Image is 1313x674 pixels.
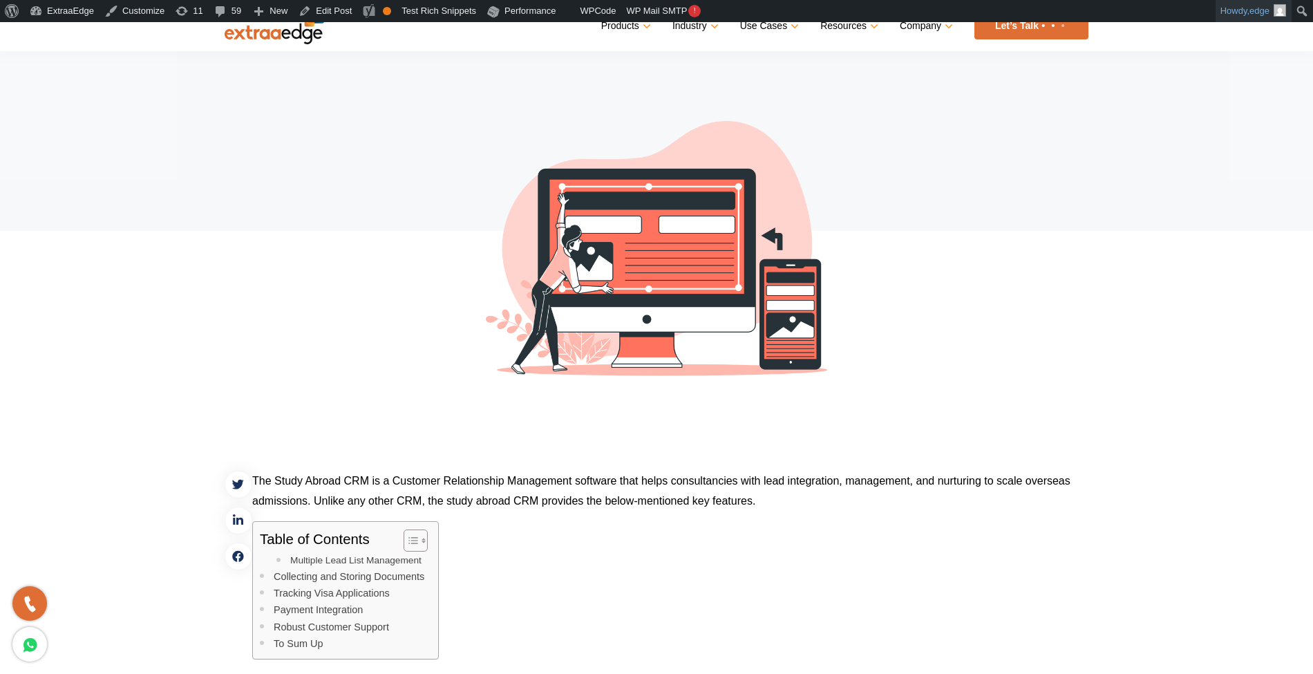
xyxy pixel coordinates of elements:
[274,602,363,618] a: Payment Integration
[688,5,701,17] span: !
[274,636,323,652] a: To Sum Up
[740,16,796,36] a: Use Cases
[900,16,950,36] a: Company
[393,529,424,552] a: Toggle Table of Content
[252,475,1070,507] span: The Study Abroad CRM is a Customer Relationship Management software that helps consultancies with...
[225,507,252,534] a: linkedin
[260,531,370,546] p: Table of Contents
[274,569,424,585] a: Collecting and Storing Documents
[672,16,716,36] a: Industry
[974,12,1088,39] a: Let’s Talk
[290,553,422,568] a: Multiple Lead List Management
[1249,6,1269,16] span: edge
[274,586,390,601] a: Tracking Visa Applications
[601,16,648,36] a: Products
[820,16,876,36] a: Resources
[225,543,252,570] a: facebook
[274,619,389,635] a: Robust Customer Support
[225,471,252,498] a: twitter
